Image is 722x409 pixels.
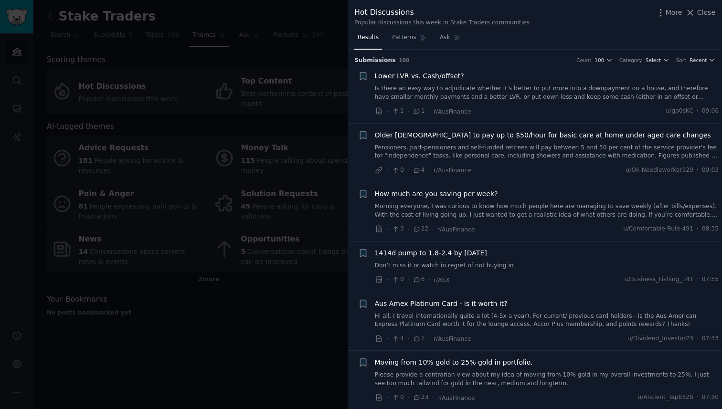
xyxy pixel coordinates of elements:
span: · [432,224,434,234]
button: Select [646,57,669,63]
button: 100 [595,57,613,63]
a: Ask [436,30,464,50]
span: · [697,225,699,233]
span: · [697,275,699,284]
span: · [697,335,699,343]
div: Popular discussions this week in Stake Traders communities [354,19,530,27]
span: · [386,224,388,234]
span: 23 [413,393,428,402]
span: 4 [413,166,425,175]
span: 4 [392,335,403,343]
span: · [407,393,409,403]
span: 0 [392,166,403,175]
span: 6 [413,275,425,284]
a: Older [DEMOGRAPHIC_DATA] to pay up to $50/hour for basic care at home under aged care changes [375,130,711,140]
span: · [407,224,409,234]
span: · [386,165,388,175]
span: 07:33 [702,335,719,343]
button: More [656,8,682,18]
span: r/AusFinance [434,336,471,342]
div: Count [576,57,591,63]
a: Please provide a contrarian view about my idea of moving from 10% gold in my overall investments ... [375,371,719,388]
span: 0 [392,275,403,284]
span: · [386,106,388,116]
a: Aus Amex Platinum Card - is it worth it? [375,299,508,309]
span: Submission s [354,56,396,65]
span: · [428,275,430,285]
span: · [407,106,409,116]
a: 1414d pump to 1.8-2.4 by [DATE] [375,248,487,258]
a: Moving from 10% gold to 25% gold in portfolio. [375,357,533,367]
span: Recent [690,57,707,63]
span: · [697,107,699,115]
a: Is there an easy way to adjudicate whether it’s better to put more into a downpayment on a house,... [375,84,719,101]
span: r/AusFinance [434,167,471,174]
span: u/Comfortable-Rule-491 [623,225,693,233]
button: Recent [690,57,715,63]
span: · [428,334,430,344]
span: u/Dividend_Investor23 [627,335,693,343]
span: Select [646,57,661,63]
span: · [407,334,409,344]
span: r/ASX [434,277,450,283]
span: 100 [399,57,410,63]
span: 07:30 [702,393,719,402]
span: u/Ok-Needleworker329 [626,166,693,175]
a: Don’t miss it or watch in regret of not buying in [375,262,719,270]
a: Patterns [389,30,429,50]
span: Close [697,8,715,18]
span: · [407,165,409,175]
span: · [386,275,388,285]
a: Pensioners, part-pensioners and self-funded retirees will pay between 5 and 50 per cent of the se... [375,144,719,160]
span: u/Business_Fishing_141 [625,275,693,284]
div: Category [619,57,642,63]
span: r/AusFinance [437,226,475,233]
span: 0 [392,393,403,402]
span: Ask [440,33,450,42]
a: How much are you saving per week? [375,189,498,199]
span: r/AusFinance [437,395,475,401]
span: · [386,393,388,403]
span: More [666,8,682,18]
span: 09:03 [702,166,719,175]
span: 100 [595,57,604,63]
span: · [697,393,699,402]
button: Close [685,8,715,18]
span: 3 [392,225,403,233]
span: u/go0sKC [666,107,693,115]
span: · [697,166,699,175]
a: Hi all. I travel internationally quite a lot (4-5x a year). For current/ previous card holders - ... [375,312,719,329]
span: r/AusFinance [434,108,471,115]
span: · [407,275,409,285]
span: · [432,393,434,403]
div: Hot Discussions [354,7,530,19]
span: 07:55 [702,275,719,284]
span: Patterns [392,33,416,42]
span: 1 [392,107,403,115]
a: Results [354,30,382,50]
span: 1 [413,107,425,115]
a: Morning everyone, I was curious to know how much people here are managing to save weekly (after b... [375,202,719,219]
span: · [428,106,430,116]
span: Results [358,33,379,42]
span: · [428,165,430,175]
span: 1 [413,335,425,343]
span: 09:06 [702,107,719,115]
span: · [386,334,388,344]
span: u/Ancient_Tap8328 [637,393,693,402]
span: 22 [413,225,428,233]
a: Lower LVR vs. Cash/offset? [375,71,464,81]
span: 08:35 [702,225,719,233]
div: Sort [676,57,687,63]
